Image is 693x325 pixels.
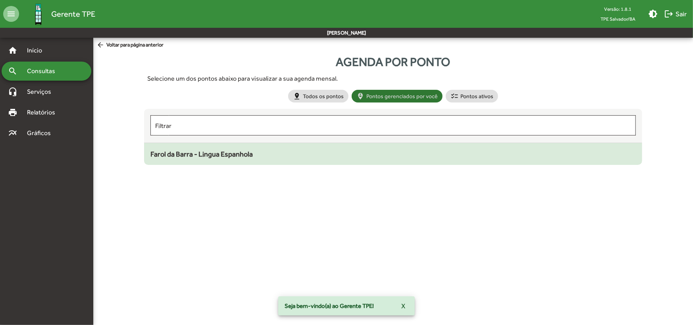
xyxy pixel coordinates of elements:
[8,66,17,76] mat-icon: search
[661,7,690,21] button: Sair
[22,128,62,138] span: Gráficos
[22,46,54,55] span: Início
[147,74,639,83] div: Selecione um dos pontos abaixo para visualizar a sua agenda mensal.
[594,14,642,24] span: TPE Salvador/BA
[25,1,51,27] img: Logo
[22,66,65,76] span: Consultas
[288,90,348,103] mat-chip: Todos os pontos
[51,8,95,20] span: Gerente TPE
[594,4,642,14] div: Versão: 1.8.1
[8,128,17,138] mat-icon: multiline_chart
[450,92,458,100] mat-icon: checklist
[293,92,301,100] mat-icon: pin_drop
[96,41,164,50] span: Voltar para página anterior
[664,9,674,19] mat-icon: logout
[3,6,19,22] mat-icon: menu
[8,87,17,97] mat-icon: headset_mic
[648,9,658,19] mat-icon: brightness_medium
[401,299,405,313] span: X
[664,7,687,21] span: Sair
[8,46,17,55] mat-icon: home
[22,87,62,97] span: Serviços
[356,92,364,100] mat-icon: person_pin_circle
[96,41,106,50] mat-icon: arrow_back
[8,108,17,117] mat-icon: print
[395,299,412,313] button: X
[19,1,95,27] a: Gerente TPE
[22,108,65,117] span: Relatórios
[446,90,498,103] mat-chip: Pontos ativos
[285,302,374,310] span: Seja bem-vindo(a) ao Gerente TPE!
[150,150,253,158] span: Farol da Barra - Lingua Espanhola
[352,90,443,103] mat-chip: Pontos gerenciados por você
[144,53,642,71] div: Agenda por ponto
